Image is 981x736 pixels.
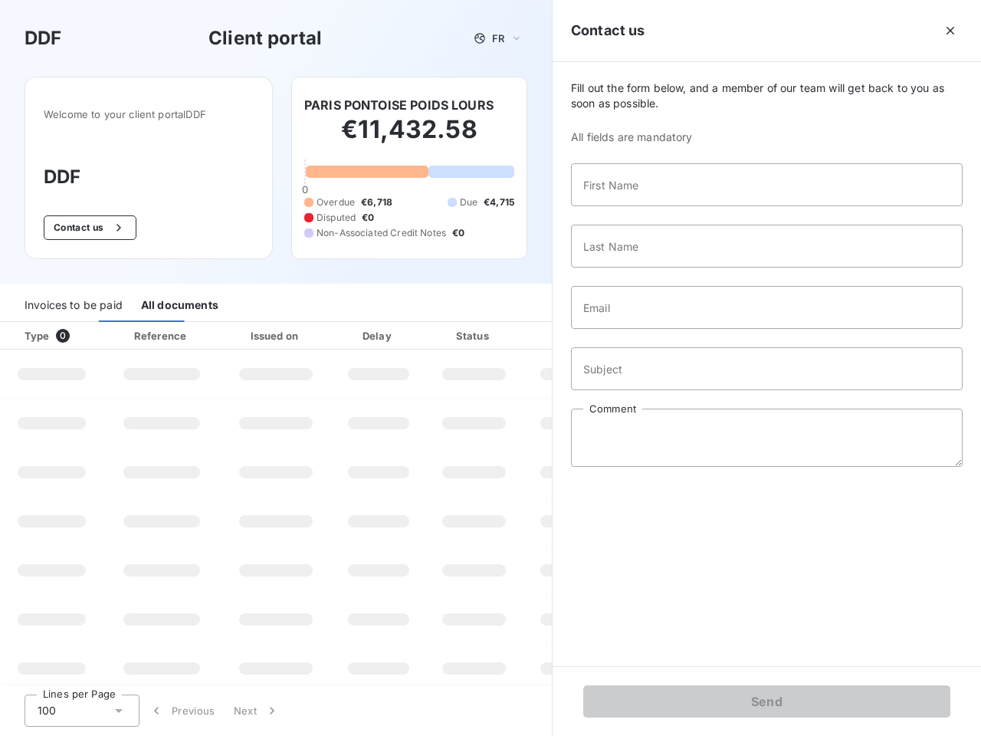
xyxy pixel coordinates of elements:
[44,108,254,120] span: Welcome to your client portal DDF
[56,329,70,343] span: 0
[571,347,963,390] input: placeholder
[15,328,100,343] div: Type
[492,32,504,44] span: FR
[335,328,422,343] div: Delay
[134,330,186,342] div: Reference
[25,290,123,322] div: Invoices to be paid
[38,703,56,718] span: 100
[225,695,289,727] button: Next
[361,195,392,209] span: €6,718
[317,211,356,225] span: Disputed
[428,328,520,343] div: Status
[571,286,963,329] input: placeholder
[317,195,355,209] span: Overdue
[571,80,963,111] span: Fill out the form below, and a member of our team will get back to you as soon as possible.
[526,328,624,343] div: Amount
[571,20,645,41] h5: Contact us
[44,163,254,191] h3: DDF
[571,130,963,145] span: All fields are mandatory
[460,195,477,209] span: Due
[223,328,329,343] div: Issued on
[139,695,225,727] button: Previous
[362,211,374,225] span: €0
[317,226,446,240] span: Non-Associated Credit Notes
[208,25,322,52] h3: Client portal
[302,183,308,195] span: 0
[452,226,464,240] span: €0
[141,290,218,322] div: All documents
[583,685,950,718] button: Send
[571,225,963,268] input: placeholder
[484,195,514,209] span: €4,715
[304,96,494,114] h6: PARIS PONTOISE POIDS LOURS
[571,163,963,206] input: placeholder
[44,215,136,240] button: Contact us
[304,114,514,160] h2: €11,432.58
[25,25,61,52] h3: DDF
